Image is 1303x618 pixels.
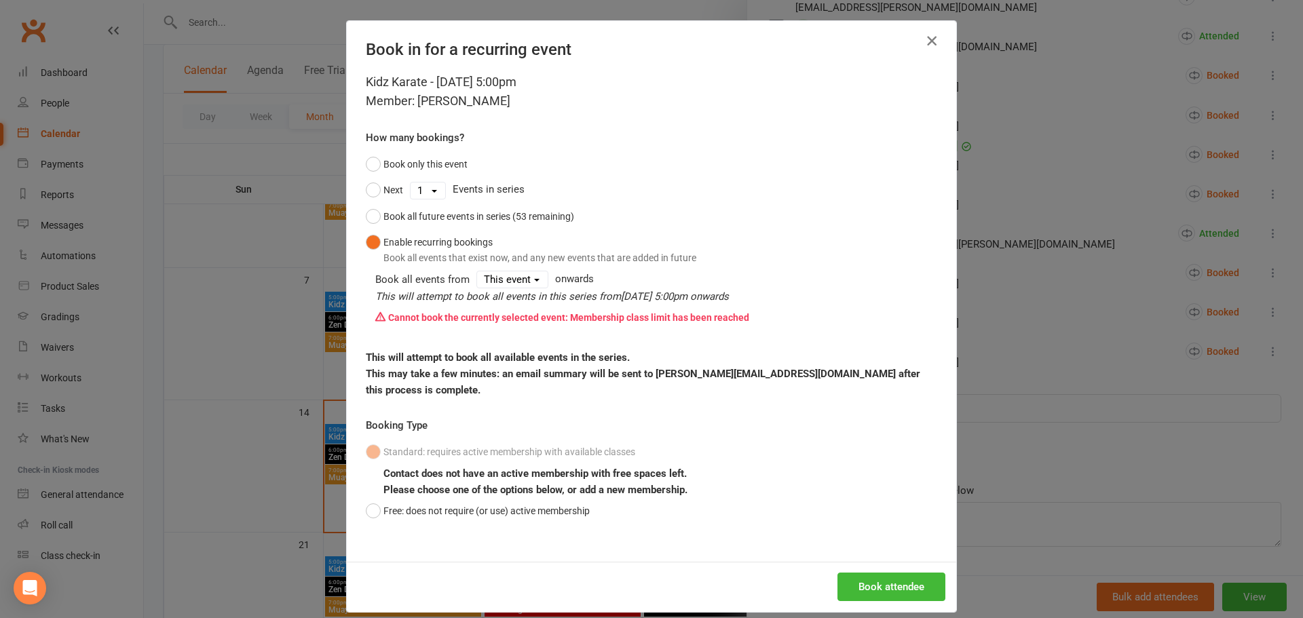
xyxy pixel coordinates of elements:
div: onwards [375,271,937,330]
div: This will attempt to book all events in this series from onwards [375,288,937,305]
button: Book all future events in series (53 remaining) [366,204,574,229]
div: Open Intercom Messenger [14,572,46,604]
button: Book only this event [366,151,468,177]
b: Contact does not have an active membership with free spaces left. [383,467,687,480]
h4: Book in for a recurring event [366,40,937,59]
label: Booking Type [366,417,428,433]
strong: This will attempt to book all available events in the series. [366,351,630,364]
button: Book attendee [837,573,945,601]
div: Kidz Karate - [DATE] 5:00pm Member: [PERSON_NAME] [366,73,937,111]
button: Close [921,30,943,52]
div: Book all events from [375,271,470,288]
b: Please choose one of the options below, or add a new membership. [383,484,687,496]
strong: This may take a few minutes: an email summary will be sent to [PERSON_NAME][EMAIL_ADDRESS][DOMAIN... [366,368,920,396]
div: Events in series [366,177,937,203]
div: Book all future events in series (53 remaining) [383,209,574,224]
button: Free: does not require (or use) active membership [366,498,590,524]
button: Enable recurring bookingsBook all events that exist now, and any new events that are added in future [366,229,696,271]
div: Book all events that exist now, and any new events that are added in future [383,250,696,265]
button: Next [366,177,403,203]
div: Cannot book the currently selected event: Membership class limit has been reached [375,305,937,330]
label: How many bookings? [366,130,464,146]
span: [DATE] 5:00pm [621,290,687,303]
